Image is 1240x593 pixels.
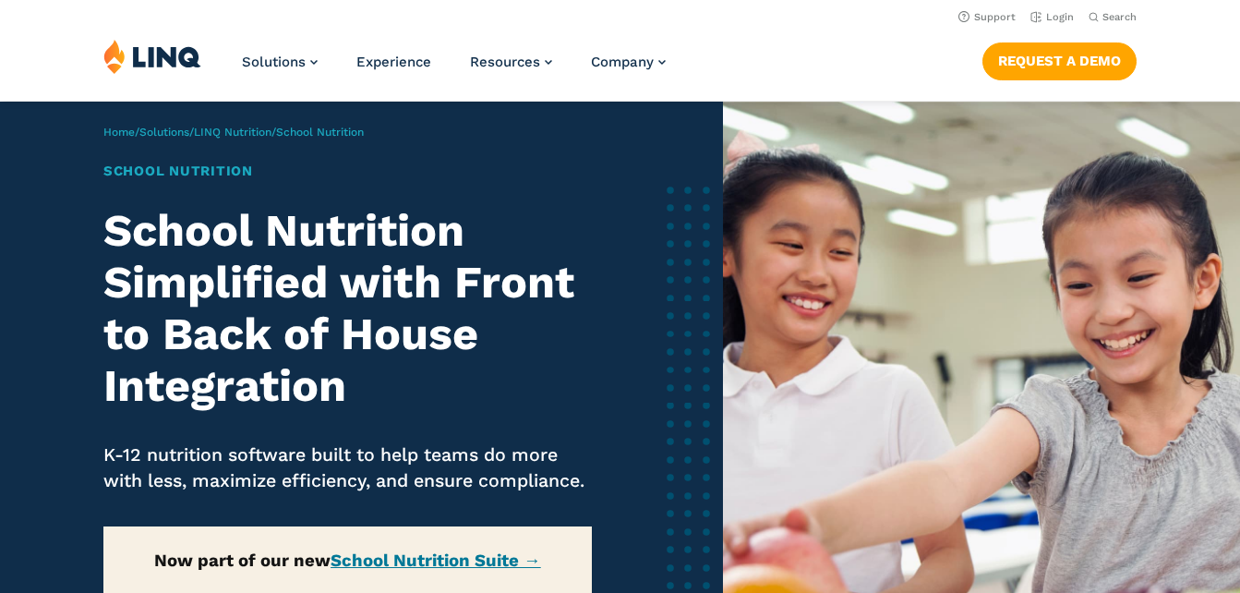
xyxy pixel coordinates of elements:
button: Open Search Bar [1089,10,1137,24]
a: Login [1030,11,1074,23]
a: Home [103,126,135,139]
p: K-12 nutrition software built to help teams do more with less, maximize efficiency, and ensure co... [103,442,592,494]
a: School Nutrition Suite → [331,551,541,571]
span: School Nutrition [276,126,364,139]
span: Solutions [242,54,306,70]
h1: School Nutrition [103,161,592,181]
a: Request a Demo [982,42,1137,79]
a: Resources [470,54,552,70]
span: / / / [103,126,364,139]
a: Solutions [139,126,189,139]
span: Company [591,54,654,70]
img: LINQ | K‑12 Software [103,39,201,74]
nav: Button Navigation [982,39,1137,79]
nav: Primary Navigation [242,39,666,100]
a: Experience [356,54,431,70]
a: LINQ Nutrition [194,126,271,139]
span: Search [1102,11,1137,23]
strong: Now part of our new [154,551,541,571]
span: Resources [470,54,540,70]
a: Solutions [242,54,318,70]
a: Support [958,11,1016,23]
a: Company [591,54,666,70]
h2: School Nutrition Simplified with Front to Back of House Integration [103,205,592,411]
